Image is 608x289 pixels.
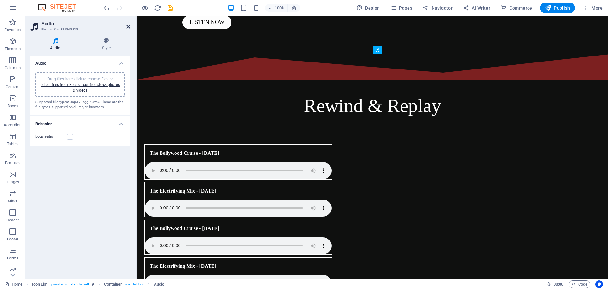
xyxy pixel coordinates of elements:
span: Publish [545,5,570,11]
h6: Session time [547,280,564,288]
button: Click here to leave preview mode and continue editing [141,4,149,12]
h6: 100% [275,4,285,12]
span: 00 00 [554,280,563,288]
nav: breadcrumb [32,280,164,288]
button: Usercentrics [595,280,603,288]
h4: Audio [30,37,83,51]
a: select files from Files or our free stock photos & videos [41,82,120,93]
button: Pages [388,3,415,13]
button: Commerce [498,3,535,13]
span: Navigator [422,5,453,11]
label: Loop audio [35,133,67,141]
span: Click to select. Double-click to edit [154,280,164,288]
p: Images [6,180,19,185]
h4: Style [83,37,130,51]
span: . preset-icon-list-v3-default [50,280,89,288]
button: Navigator [420,3,455,13]
span: AI Writer [463,5,490,11]
p: Footer [7,237,18,242]
span: . icon-list-box [124,280,144,288]
button: Code [569,280,590,288]
button: save [166,4,174,12]
button: 100% [265,4,288,12]
h4: Behavior [30,116,130,128]
span: Click to select. Double-click to edit [32,280,48,288]
div: Supported file types: .mp3 / .ogg / .wav. These are the file types supported on all major browsers. [35,100,125,110]
p: Header [6,218,19,223]
img: Editor Logo [36,4,84,12]
span: More [583,5,603,11]
p: Accordion [4,122,22,128]
i: This element is a customizable preset [92,282,94,286]
span: Pages [390,5,412,11]
h2: Audio [41,21,130,27]
span: Design [356,5,380,11]
h4: Audio [30,56,130,67]
button: More [580,3,605,13]
button: AI Writer [460,3,493,13]
a: Click to cancel selection. Double-click to open Pages [5,280,22,288]
i: On resize automatically adjust zoom level to fit chosen device. [291,5,297,11]
i: Save (Ctrl+S) [167,4,174,12]
p: Favorites [4,27,21,32]
button: reload [154,4,161,12]
p: Boxes [8,103,18,108]
h3: Element #ed-821545525 [41,27,117,32]
span: Commerce [500,5,532,11]
p: Elements [5,46,21,51]
p: Slider [8,199,18,204]
button: Design [354,3,383,13]
button: undo [103,4,111,12]
span: Drag files here, click to choose files or [41,77,120,93]
button: Publish [540,3,575,13]
span: Code [572,280,587,288]
p: Columns [5,65,21,70]
i: Reload page [154,4,161,12]
p: Features [5,161,20,166]
span: : [558,282,559,286]
p: Tables [7,141,18,147]
p: Content [6,84,20,89]
i: Undo: Change audio (Ctrl+Z) [103,4,111,12]
div: Design (Ctrl+Alt+Y) [354,3,383,13]
span: Click to select. Double-click to edit [104,280,122,288]
p: Forms [7,256,18,261]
